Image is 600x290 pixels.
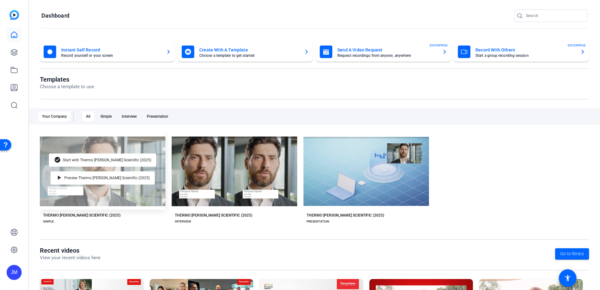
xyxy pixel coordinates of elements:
[337,46,437,54] mat-card-title: Send A Video Request
[61,54,161,57] mat-card-subtitle: Record yourself or your screen
[40,76,94,83] h1: Templates
[38,111,71,121] div: Your Company
[97,111,115,121] div: Simple
[9,10,19,20] img: blue-gradient.svg
[475,54,575,57] mat-card-subtitle: Start a group recording session
[54,156,62,164] mat-icon: check_circle
[40,83,94,90] p: Choose a template to use
[307,213,384,218] div: THERMO [PERSON_NAME] SCIENTIFIC (2025)
[143,111,172,121] div: Presentation
[430,43,448,48] span: ENTERPRISE
[40,247,100,254] h1: Recent videos
[316,42,451,62] button: Send A Video RequestRequest recordings from anyone, anywhereENTERPRISE
[526,12,582,19] input: Search
[82,111,94,121] div: All
[64,176,150,180] span: Preview Thermo [PERSON_NAME] Scientific (2025)
[175,213,252,218] div: THERMO [PERSON_NAME] SCIENTIFIC (2025)
[7,265,22,280] div: JM
[61,46,161,54] mat-card-title: Instant Self Record
[555,248,589,260] a: Go to library
[199,54,299,57] mat-card-subtitle: Choose a template to get started
[63,158,151,162] span: Start with Thermo [PERSON_NAME] Scientific (2025)
[175,219,191,224] div: INTERVIEW
[560,250,584,257] span: Go to library
[40,42,175,62] button: Instant Self RecordRecord yourself or your screen
[564,274,571,282] mat-icon: accessibility
[178,42,313,62] button: Create With A TemplateChoose a template to get started
[454,42,589,62] button: Record With OthersStart a group recording sessionENTERPRISE
[199,46,299,54] mat-card-title: Create With A Template
[118,111,141,121] div: Interview
[56,174,63,182] mat-icon: play_arrow
[337,54,437,57] mat-card-subtitle: Request recordings from anyone, anywhere
[43,213,121,218] div: THERMO [PERSON_NAME] SCIENTIFIC (2025)
[307,219,329,224] div: PRESENTATION
[568,43,586,48] span: ENTERPRISE
[43,219,54,224] div: SIMPLE
[475,46,575,54] mat-card-title: Record With Others
[41,12,69,19] h1: Dashboard
[40,254,100,261] p: View your recent videos here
